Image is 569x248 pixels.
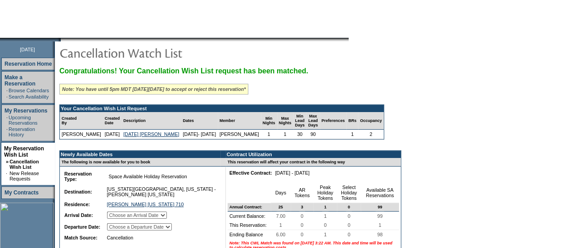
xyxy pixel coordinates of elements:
[293,130,307,139] td: 30
[62,86,246,92] i: Note: You have until 5pm MDT [DATE][DATE] to accept or reject this reservation*
[346,221,352,230] span: 0
[277,130,293,139] td: 1
[228,212,271,221] td: Current Balance:
[306,130,320,139] td: 90
[64,189,92,194] b: Destination:
[361,183,399,203] td: Available SA Reservations
[229,170,272,176] b: Effective Contract:
[60,158,220,167] td: The following is now available for you to book
[59,67,308,75] span: Congratulations! Your Cancellation Wish List request has been matched.
[376,230,385,239] span: 98
[105,185,218,199] td: [US_STATE][GEOGRAPHIC_DATA], [US_STATE] - [PERSON_NAME] [US_STATE]
[376,212,385,221] span: 99
[64,171,92,182] b: Reservation Type:
[4,74,36,87] a: Make a Reservation
[6,115,8,126] td: ·
[4,145,44,158] a: My Reservation Wish List
[322,230,328,239] span: 1
[20,47,35,52] span: [DATE]
[291,183,314,203] td: AR Tokens
[6,126,8,137] td: ·
[218,112,261,130] td: Member
[59,44,239,62] img: pgTtlCancellationNotification.gif
[293,112,307,130] td: Min Lead Days
[103,130,122,139] td: [DATE]
[228,203,271,212] td: Annual Contract:
[181,130,218,139] td: [DATE]- [DATE]
[337,183,361,203] td: Select Holiday Tokens
[9,159,39,170] a: Cancellation Wish List
[277,112,293,130] td: Max Nights
[322,212,328,221] span: 1
[9,115,37,126] a: Upcoming Reservations
[64,235,97,240] b: Match Source:
[6,159,9,164] b: »
[58,38,61,41] img: promoShadowLeftCorner.gif
[4,189,39,196] a: My Contracts
[346,212,352,221] span: 0
[320,112,347,130] td: Preferences
[299,203,305,211] span: 3
[358,112,384,130] td: Occupancy
[4,61,52,67] a: Reservation Home
[278,221,284,230] span: 1
[6,88,8,93] td: ·
[346,112,358,130] td: BRs
[9,94,49,99] a: Search Availability
[60,130,103,139] td: [PERSON_NAME]
[226,151,401,158] td: Contract Utilization
[376,203,384,211] span: 99
[121,112,181,130] td: Description
[60,105,384,112] td: Your Cancellation Wish List Request
[358,130,384,139] td: 2
[61,38,62,41] img: blank.gif
[105,233,218,242] td: Cancellation
[322,203,328,211] span: 1
[261,130,277,139] td: 1
[346,130,358,139] td: 1
[60,151,220,158] td: Newly Available Dates
[314,183,337,203] td: Peak Holiday Tokens
[377,221,383,230] span: 1
[226,158,401,167] td: This reservation will affect your contract in the following way
[218,130,261,139] td: [PERSON_NAME]
[107,172,189,181] span: Space Available Holiday Reservation
[123,131,179,137] a: [DATE] [PERSON_NAME]
[9,171,39,181] a: New Release Requests
[228,230,271,239] td: Ending Balance
[277,203,285,211] span: 25
[107,202,184,207] a: [PERSON_NAME] [US_STATE] 710
[322,221,328,230] span: 0
[64,212,93,218] b: Arrival Date:
[274,230,287,239] span: 6.00
[181,112,218,130] td: Dates
[4,108,47,114] a: My Reservations
[271,183,291,203] td: Days
[306,112,320,130] td: Max Lead Days
[103,112,122,130] td: Created Date
[64,202,90,207] b: Residence:
[64,224,100,230] b: Departure Date:
[346,203,352,211] span: 0
[228,221,271,230] td: This Reservation:
[299,221,305,230] span: 0
[9,88,49,93] a: Browse Calendars
[299,212,305,221] span: 0
[299,230,305,239] span: 0
[346,230,352,239] span: 0
[60,112,103,130] td: Created By
[261,112,277,130] td: Min Nights
[275,170,309,176] nobr: [DATE] - [DATE]
[274,212,287,221] span: 7.00
[6,94,8,99] td: ·
[6,171,9,181] td: ·
[9,126,35,137] a: Reservation History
